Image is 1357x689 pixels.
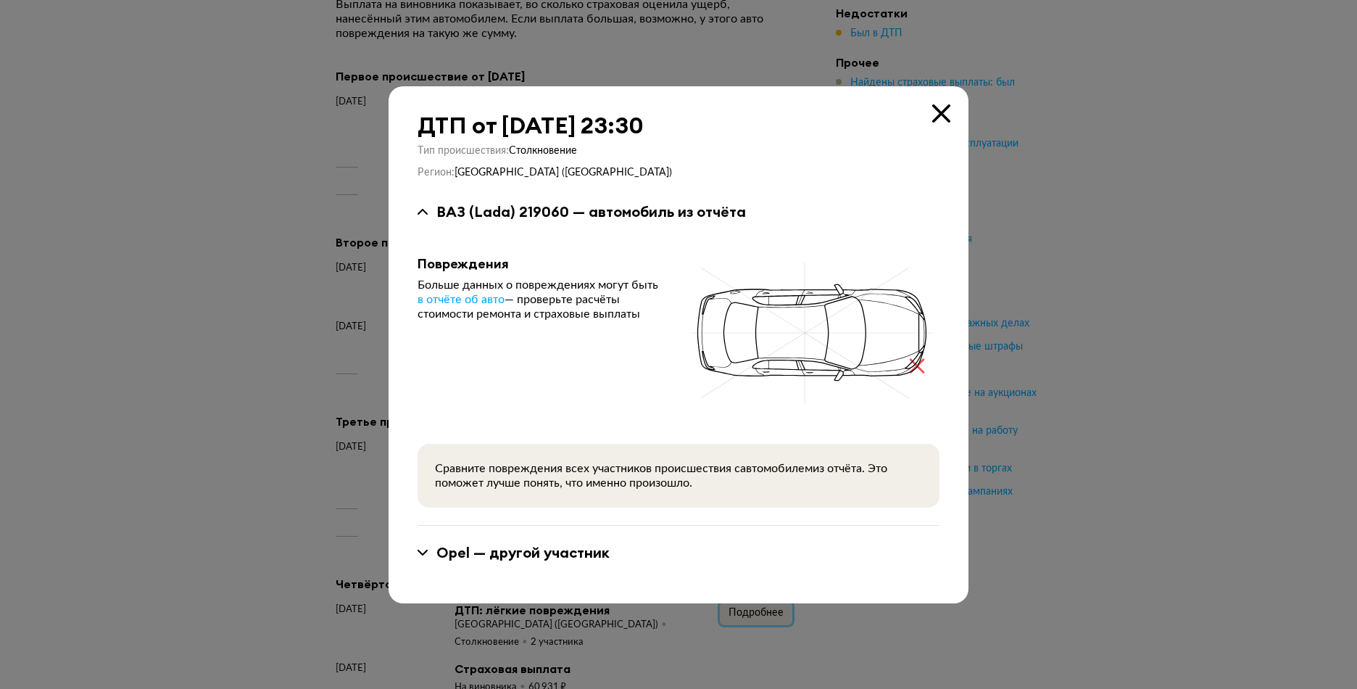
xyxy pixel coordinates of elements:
a: в отчёте об авто [418,292,505,307]
div: Регион : [418,166,939,179]
div: Opel — другой участник [436,543,610,562]
span: в отчёте об авто [418,294,505,305]
div: ВАЗ (Lada) 219060 — автомобиль из отчёта [436,202,746,221]
div: Повреждения [418,256,663,272]
div: Сравните повреждения всех участников происшествия с автомобилем из отчёта. Это поможет лучше поня... [435,461,922,490]
div: ДТП от [DATE] 23:30 [418,112,939,139]
div: Больше данных о повреждениях могут быть — проверьте расчёты стоимости ремонта и страховые выплаты [418,278,663,321]
span: [GEOGRAPHIC_DATA] ([GEOGRAPHIC_DATA]) [455,168,672,178]
span: Столкновение [509,146,577,156]
div: Тип происшествия : [418,144,939,157]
